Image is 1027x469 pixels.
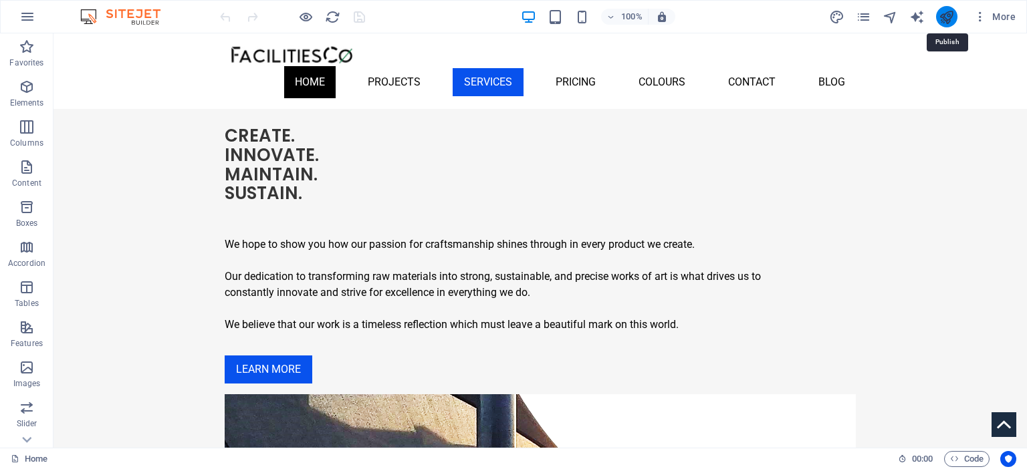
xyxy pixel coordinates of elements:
button: publish [936,6,957,27]
h6: 100% [621,9,643,25]
span: : [921,454,923,464]
button: More [968,6,1021,27]
p: Tables [15,298,39,309]
p: Features [11,338,43,349]
i: Pages (Ctrl+Alt+S) [856,9,871,25]
span: 00 00 [912,451,933,467]
span: Code [950,451,984,467]
button: reload [324,9,340,25]
p: Columns [10,138,43,148]
p: Images [13,378,41,389]
p: Content [12,178,41,188]
button: text_generator [909,9,925,25]
button: 100% [601,9,649,25]
i: Design (Ctrl+Alt+Y) [829,9,844,25]
i: Navigator [883,9,898,25]
button: design [829,9,845,25]
img: Editor Logo [77,9,177,25]
span: More [974,10,1016,23]
a: Click to cancel selection. Double-click to open Pages [11,451,47,467]
p: Elements [10,98,44,108]
i: Reload page [325,9,340,25]
i: On resize automatically adjust zoom level to fit chosen device. [656,11,668,23]
p: Boxes [16,218,38,228]
button: pages [856,9,872,25]
button: Code [944,451,990,467]
button: Click here to leave preview mode and continue editing [298,9,314,25]
p: Slider [17,418,37,429]
p: Accordion [8,258,45,269]
p: Favorites [9,57,43,68]
button: Usercentrics [1000,451,1016,467]
h6: Session time [898,451,933,467]
button: navigator [883,9,899,25]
